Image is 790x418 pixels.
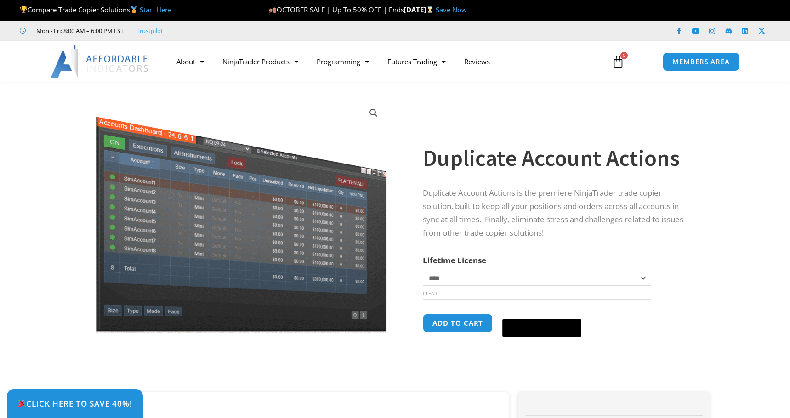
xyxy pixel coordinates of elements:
a: 0 [598,48,638,75]
span: OCTOBER SALE | Up To 50% OFF | Ends [268,5,404,14]
span: Click Here to save 40%! [17,400,132,407]
span: Mon - Fri: 8:00 AM – 6:00 PM EST [34,25,124,36]
button: Add to cart [423,314,493,333]
h1: Duplicate Account Actions [423,142,691,174]
span: Compare Trade Copier Solutions [20,5,171,14]
a: Futures Trading [378,51,455,72]
a: MEMBERS AREA [663,52,739,71]
a: Reviews [455,51,499,72]
img: 🏆 [20,6,27,13]
span: MEMBERS AREA [672,58,730,65]
img: ⌛ [426,6,433,13]
a: Clear options [423,290,437,297]
a: NinjaTrader Products [213,51,307,72]
a: View full-screen image gallery [365,105,382,121]
strong: [DATE] [404,5,436,14]
a: Start Here [140,5,171,14]
a: Programming [307,51,378,72]
img: 🎉 [18,400,26,407]
nav: Menu [167,51,601,72]
img: LogoAI | Affordable Indicators – NinjaTrader [51,45,149,78]
label: Lifetime License [423,255,486,265]
p: Duplicate Account Actions is the premiere NinjaTrader trade copier solution, built to keep all yo... [423,186,691,240]
span: 0 [620,52,628,59]
a: Save Now [436,5,467,14]
img: Screenshot 2024-08-26 15414455555 [93,98,389,333]
img: 🍂 [269,6,276,13]
iframe: Secure express checkout frame [500,312,583,313]
a: About [167,51,213,72]
a: Trustpilot [136,25,163,36]
img: 🥇 [131,6,137,13]
a: 🎉Click Here to save 40%! [7,389,143,418]
button: Buy with GPay [502,319,581,337]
